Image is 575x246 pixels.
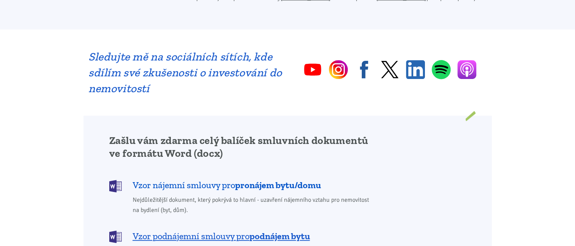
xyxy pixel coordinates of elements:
[109,134,374,160] h2: Zašlu vám zdarma celý balíček smluvních dokumentů ve formátu Word (docx)
[109,230,374,242] a: Vzor podnájemní smlouvy propodnájem bytu
[432,60,451,79] a: Spotify
[109,179,374,192] a: Vzor nájemní smlouvy propronájem bytu/domu
[133,230,310,242] span: Vzor podnájemní smlouvy pro
[133,195,374,215] span: Nejdůležitější dokument, který pokrývá to hlavní - uzavření nájemního vztahu pro nemovitost na by...
[406,60,425,79] a: Linkedin
[109,180,122,192] img: DOCX (Word)
[303,60,322,79] a: YouTube
[355,60,374,79] a: Facebook
[109,231,122,243] img: DOCX (Word)
[133,179,321,191] span: Vzor nájemní smlouvy pro
[329,60,348,79] a: Instagram
[457,60,476,79] a: Apple Podcasts
[88,49,282,96] h2: Sledujte mě na sociálních sítích, kde sdílím své zkušenosti o investování do nemovitostí
[380,60,399,79] a: Twitter
[250,231,310,241] b: podnájem bytu
[235,179,321,190] b: pronájem bytu/domu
